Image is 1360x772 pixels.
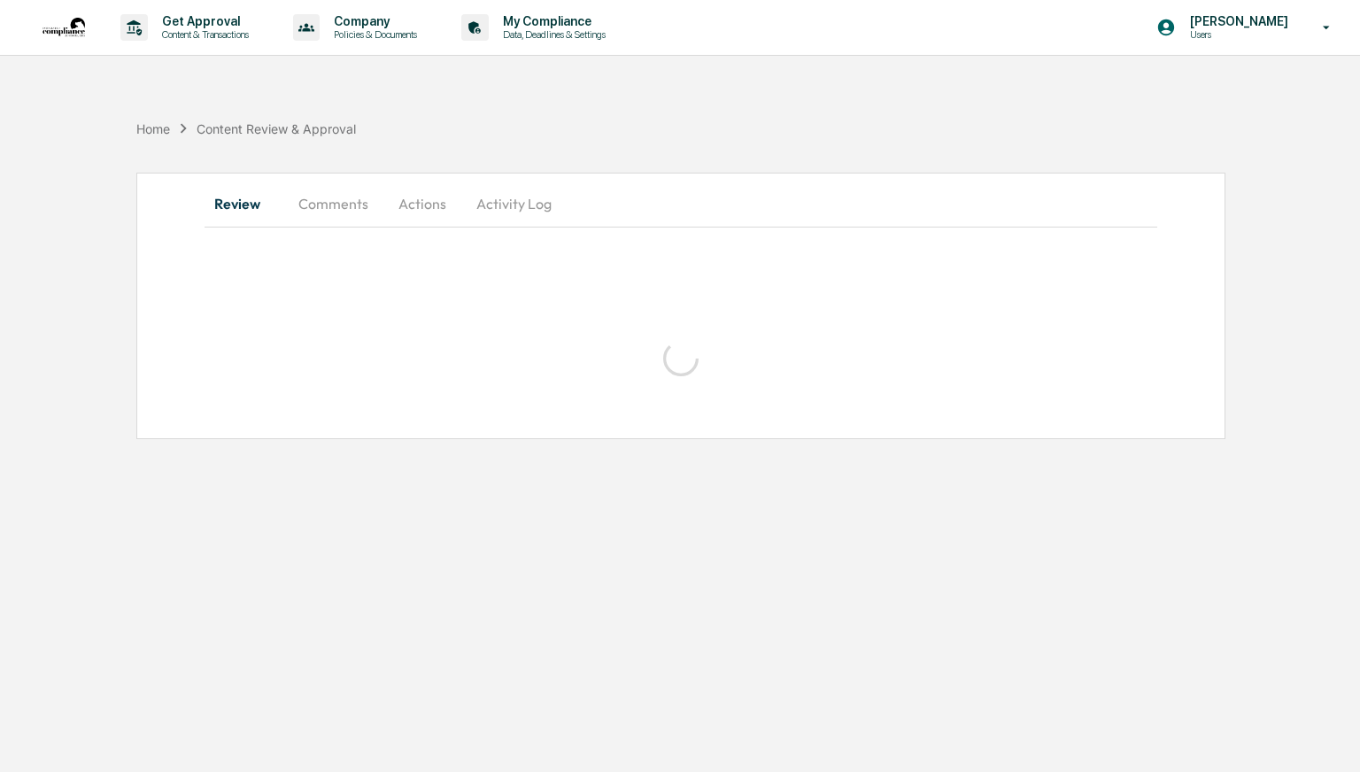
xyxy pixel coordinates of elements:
p: Company [320,14,426,28]
div: Content Review & Approval [197,121,356,136]
button: Comments [284,182,382,225]
button: Review [205,182,284,225]
button: Activity Log [462,182,566,225]
p: My Compliance [489,14,614,28]
p: Get Approval [148,14,258,28]
div: Home [136,121,170,136]
p: Data, Deadlines & Settings [489,28,614,41]
p: [PERSON_NAME] [1176,14,1297,28]
button: Actions [382,182,462,225]
div: secondary tabs example [205,182,1156,225]
p: Users [1176,28,1297,41]
img: logo [42,18,85,37]
p: Content & Transactions [148,28,258,41]
p: Policies & Documents [320,28,426,41]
